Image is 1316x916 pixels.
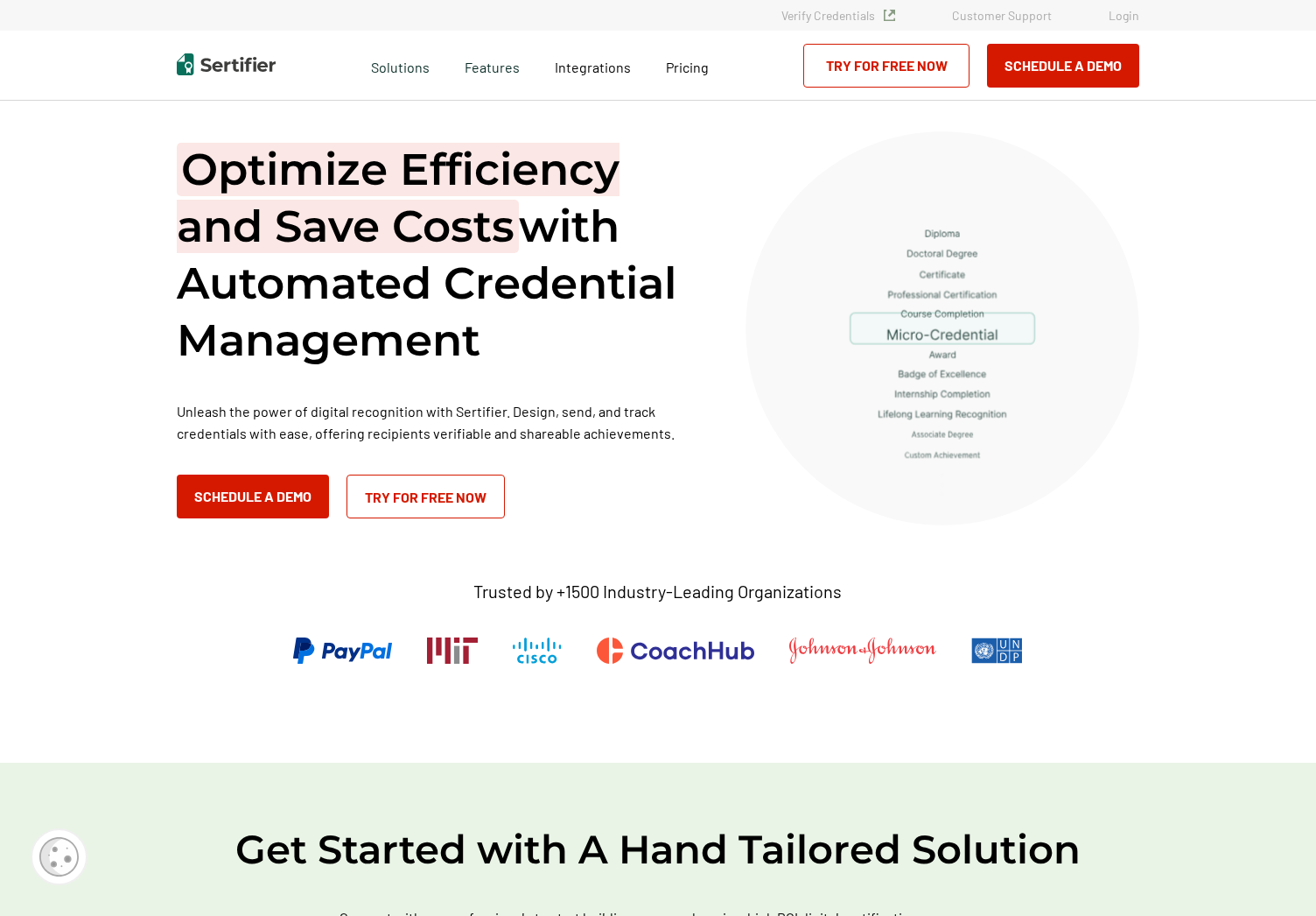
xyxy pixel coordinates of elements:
img: Cisco [513,638,562,664]
span: Features [465,54,520,76]
span: Integrations [555,59,631,75]
h2: Get Started with A Hand Tailored Solution [133,824,1183,875]
img: UNDP [971,638,1023,664]
img: Cookie Popup Icon [39,837,79,877]
img: CoachHub [597,638,754,664]
img: Johnson & Johnson [789,638,936,664]
img: PayPal [293,638,392,664]
h1: with Automated Credential Management [177,141,702,369]
span: Solutions [371,54,430,76]
a: Integrations [555,54,631,76]
a: Pricing [666,54,709,76]
button: Schedule a Demo [987,44,1139,88]
g: Associate Degree [912,431,973,438]
p: Unleash the power of digital recognition with Sertifier. Design, send, and track credentials with... [177,400,702,444]
img: Sertifier | Digital Credentialing Platform [177,53,276,75]
p: Trusted by +1500 Industry-Leading Organizations [473,581,842,602]
a: Verify Credentials [781,8,895,23]
img: Massachusetts Institute of Technology [427,638,478,664]
img: Verified [884,10,895,21]
span: Optimize Efficiency and Save Costs [177,143,619,253]
a: Try for Free Now [346,475,505,518]
a: Try for Free Now [803,44,969,88]
a: Customer Support [952,8,1052,23]
a: Login [1109,8,1139,23]
span: Pricing [666,59,709,75]
button: Schedule a Demo [177,475,329,518]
